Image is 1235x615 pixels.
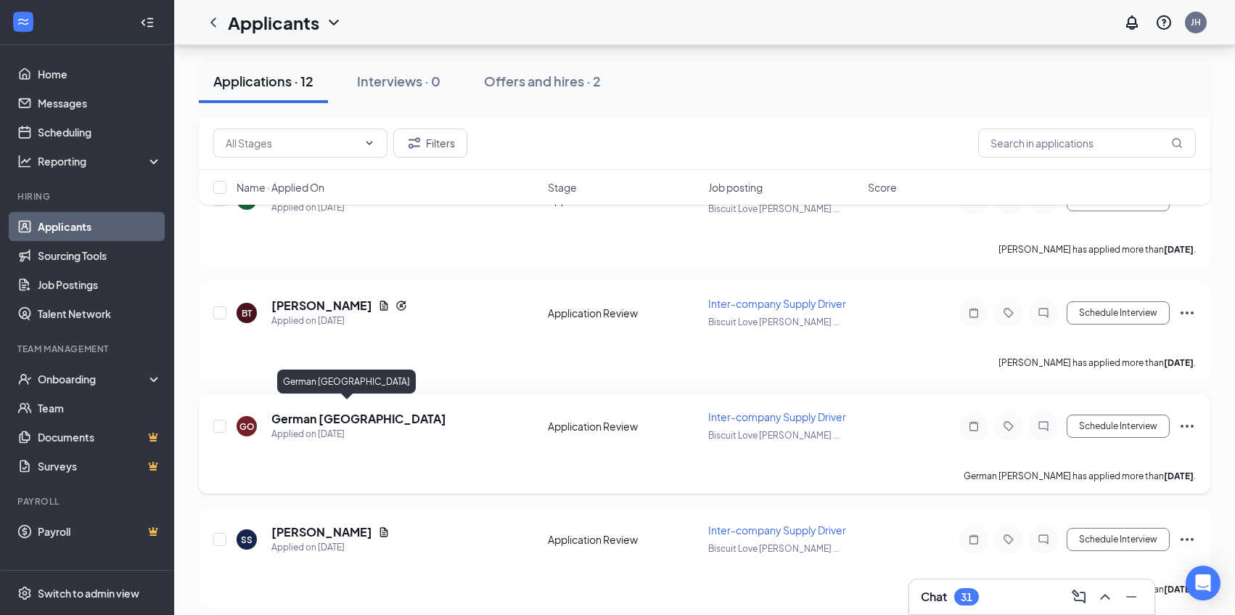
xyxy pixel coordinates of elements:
span: Biscuit Love [PERSON_NAME] ... [708,317,840,327]
h3: Chat [921,589,947,605]
svg: QuestionInfo [1155,14,1173,31]
button: ComposeMessage [1067,585,1091,608]
p: German [PERSON_NAME] has applied more than . [964,470,1196,482]
svg: Note [965,307,982,319]
b: [DATE] [1164,471,1194,481]
a: Home [38,60,162,89]
a: Scheduling [38,118,162,147]
b: [DATE] [1164,244,1194,255]
span: Biscuit Love [PERSON_NAME] ... [708,430,840,441]
svg: MagnifyingGlass [1171,137,1183,149]
button: Schedule Interview [1067,528,1170,551]
a: Talent Network [38,299,162,328]
a: SurveysCrown [38,452,162,481]
div: Onboarding [38,372,149,386]
div: German [GEOGRAPHIC_DATA] [277,370,416,394]
div: BT [242,307,252,319]
div: Payroll [17,495,159,508]
svg: ChatInactive [1035,307,1052,319]
span: Stage [548,180,577,195]
svg: Ellipses [1178,531,1196,548]
span: Job posting [708,180,763,195]
span: Biscuit Love [PERSON_NAME] ... [708,543,840,554]
svg: Reapply [395,300,407,311]
svg: Minimize [1123,588,1140,606]
button: ChevronUp [1094,585,1117,608]
svg: Note [965,420,982,432]
div: Application Review [548,306,699,320]
div: JH [1191,16,1201,28]
div: Offers and hires · 2 [484,72,601,90]
svg: Collapse [140,15,155,30]
div: Application Review [548,532,699,547]
button: Filter Filters [393,129,467,158]
a: Sourcing Tools [38,241,162,270]
span: Score [868,180,897,195]
div: Applications · 12 [213,72,313,90]
svg: ComposeMessage [1070,588,1088,606]
div: Applied on [DATE] [271,314,407,328]
svg: ChatInactive [1035,534,1052,545]
a: PayrollCrown [38,517,162,546]
svg: Note [965,534,982,545]
svg: Tag [1000,307,1017,319]
button: Schedule Interview [1067,301,1170,325]
div: Team Management [17,343,159,355]
h1: Applicants [228,10,319,35]
input: Search in applications [978,129,1196,158]
a: Team [38,394,162,423]
h5: German [GEOGRAPHIC_DATA] [271,411,446,427]
span: Inter-company Supply Driver [708,410,846,423]
svg: ChevronLeft [205,14,222,31]
svg: Document [378,526,390,538]
div: Reporting [38,154,163,168]
svg: Notifications [1123,14,1141,31]
b: [DATE] [1164,584,1194,595]
svg: Tag [1000,534,1017,545]
div: SS [241,534,253,546]
span: Name · Applied On [237,180,324,195]
p: [PERSON_NAME] has applied more than . [998,243,1196,256]
span: Inter-company Supply Driver [708,524,846,537]
a: Messages [38,89,162,118]
svg: ChevronDown [364,137,375,149]
div: Applied on [DATE] [271,427,446,441]
a: DocumentsCrown [38,423,162,452]
span: Inter-company Supply Driver [708,297,846,310]
svg: Document [378,300,390,311]
svg: Ellipses [1178,304,1196,322]
svg: UserCheck [17,372,32,386]
h5: [PERSON_NAME] [271,524,372,540]
button: Minimize [1120,585,1143,608]
div: Open Intercom Messenger [1186,566,1220,600]
svg: WorkstreamLogo [16,15,30,29]
div: Switch to admin view [38,586,139,600]
svg: Filter [406,134,423,152]
button: Schedule Interview [1067,415,1170,438]
div: Applied on [DATE] [271,540,390,555]
svg: ChevronUp [1096,588,1114,606]
a: Applicants [38,212,162,241]
b: [DATE] [1164,357,1194,368]
div: Interviews · 0 [357,72,440,90]
p: [PERSON_NAME] has applied more than . [998,357,1196,369]
svg: Settings [17,586,32,600]
div: Application Review [548,419,699,433]
div: GO [239,420,255,433]
h5: [PERSON_NAME] [271,298,372,314]
svg: ChatInactive [1035,420,1052,432]
a: Job Postings [38,270,162,299]
input: All Stages [226,135,358,151]
svg: Tag [1000,420,1017,432]
div: Hiring [17,190,159,203]
svg: Ellipses [1178,418,1196,435]
div: 31 [961,591,972,603]
svg: ChevronDown [325,14,342,31]
svg: Analysis [17,154,32,168]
